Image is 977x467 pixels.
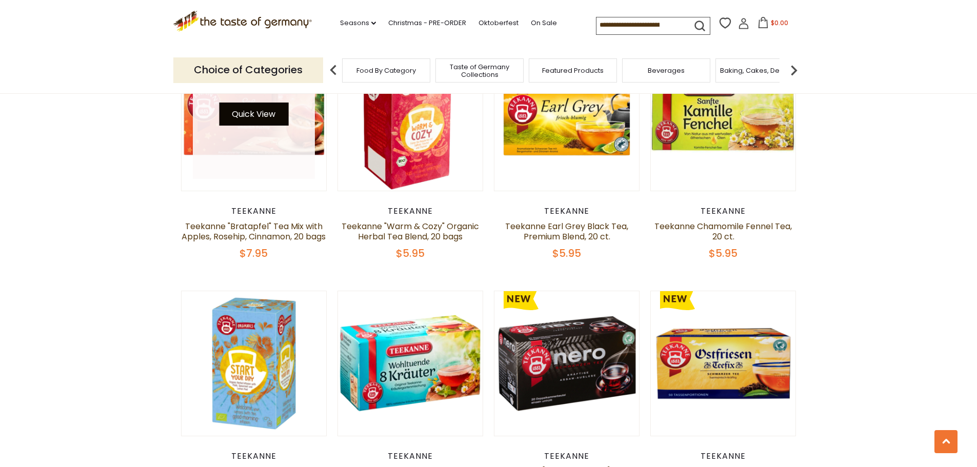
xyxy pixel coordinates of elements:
[494,291,640,436] img: Teekanne
[751,17,795,32] button: $0.00
[338,291,483,436] img: Teekanne
[651,46,796,191] img: Teekanne
[388,17,466,29] a: Christmas - PRE-ORDER
[494,46,640,191] img: Teekanne
[173,57,323,83] p: Choice of Categories
[720,67,800,74] a: Baking, Cakes, Desserts
[396,246,425,260] span: $5.95
[182,220,326,242] a: Teekanne "Bratapfel" Tea Mix with Apples, Rosehip, Cinnamon, 20 bags
[342,220,479,242] a: Teekanne "Warm & Cozy" Organic Herbal Tea Blend, 20 bags
[709,246,737,260] span: $5.95
[181,451,327,461] div: Teekanne
[337,206,484,216] div: Teekanne
[542,67,604,74] a: Featured Products
[240,246,268,260] span: $7.95
[505,220,628,242] a: Teekanne Earl Grey Black Tea, Premium Blend, 20 ct.
[340,17,376,29] a: Seasons
[654,220,792,242] a: Teekanne Chamomile Fennel Tea, 20 ct.
[648,67,685,74] a: Beverages
[219,103,288,126] button: Quick View
[478,17,519,29] a: Oktoberfest
[337,451,484,461] div: Teekanne
[650,206,796,216] div: Teekanne
[182,46,327,191] img: Teekanne
[323,60,344,80] img: previous arrow
[784,60,804,80] img: next arrow
[438,63,521,78] a: Taste of Germany Collections
[650,451,796,461] div: Teekanne
[494,206,640,216] div: Teekanne
[338,46,483,191] img: Teekanne
[494,451,640,461] div: Teekanne
[651,291,796,436] img: Teekanne
[181,206,327,216] div: Teekanne
[531,17,557,29] a: On Sale
[182,291,327,436] img: Teekanne
[771,18,788,27] span: $0.00
[356,67,416,74] a: Food By Category
[552,246,581,260] span: $5.95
